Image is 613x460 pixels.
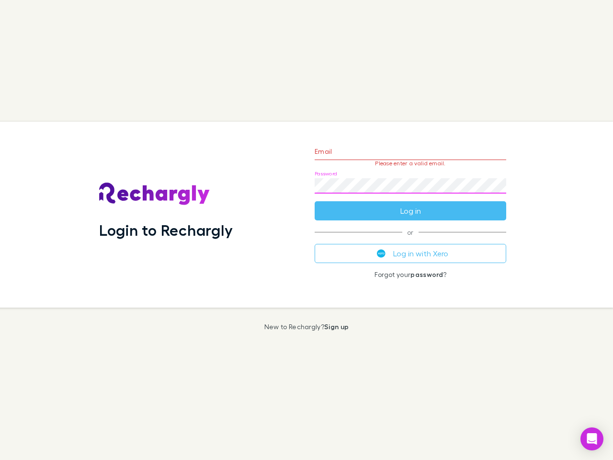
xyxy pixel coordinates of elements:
[410,270,443,278] a: password
[99,221,233,239] h1: Login to Rechargly
[580,427,603,450] div: Open Intercom Messenger
[377,249,386,258] img: Xero's logo
[315,271,506,278] p: Forgot your ?
[99,183,210,206] img: Rechargly's Logo
[315,170,337,177] label: Password
[324,322,349,331] a: Sign up
[315,244,506,263] button: Log in with Xero
[264,323,349,331] p: New to Rechargly?
[315,160,506,167] p: Please enter a valid email.
[315,201,506,220] button: Log in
